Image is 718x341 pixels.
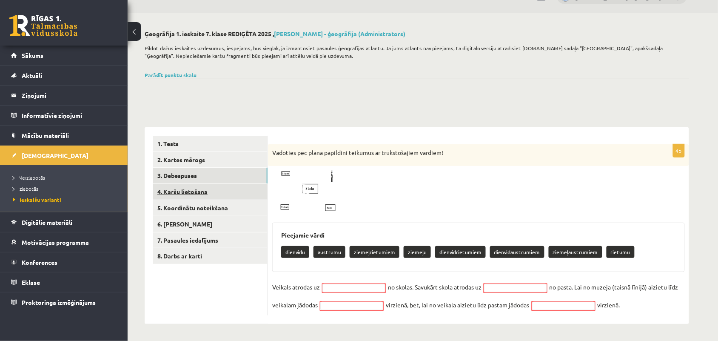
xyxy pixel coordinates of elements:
a: 2. Kartes mērogs [153,152,268,168]
a: Parādīt punktu skalu [145,72,197,78]
span: Mācību materiāli [22,132,69,139]
p: 4p [673,144,685,158]
span: [DEMOGRAPHIC_DATA] [22,152,88,159]
span: Ieskaišu varianti [13,196,61,203]
a: Motivācijas programma [11,232,117,252]
span: Eklase [22,278,40,286]
a: 7. Pasaules iedalījums [153,232,268,248]
a: Ziņojumi [11,86,117,105]
span: Izlabotās [13,185,38,192]
a: Izlabotās [13,185,119,192]
a: Proktoringa izmēģinājums [11,292,117,312]
a: Mācību materiāli [11,126,117,145]
a: Neizlabotās [13,174,119,181]
span: Aktuāli [22,72,42,79]
span: Digitālie materiāli [22,218,72,226]
h3: Pieejamie vārdi [281,232,676,239]
a: Sākums [11,46,117,65]
p: dienvidaustrumiem [490,246,544,258]
a: 6. [PERSON_NAME] [153,216,268,232]
p: ziemeļaustrumiem [549,246,602,258]
a: Aktuāli [11,66,117,85]
a: Konferences [11,252,117,272]
p: Pildot dažus ieskaites uzdevumus, iespējams, būs vieglāk, ja izmantosiet pasaules ģeogrāfijas atl... [145,44,685,60]
a: 5. Koordinātu noteikšana [153,200,268,216]
p: rietumu [607,246,635,258]
p: dienvidrietumiem [435,246,486,258]
p: ziemeļu [404,246,431,258]
span: Sākums [22,52,43,59]
p: Vadoties pēc plāna papildini teikumus ar trūkstošajiem vārdiem! [272,149,642,157]
a: 1. Tests [153,136,268,152]
a: 3. Debespuses [153,168,268,183]
a: Ieskaišu varianti [13,196,119,203]
h2: Ģeogrāfija 1. ieskaite 7. klase REDIĢĒTA 2025 , [145,30,689,37]
p: austrumu [313,246,345,258]
a: [DEMOGRAPHIC_DATA] [11,146,117,165]
a: 8. Darbs ar karti [153,248,268,264]
span: Neizlabotās [13,174,45,181]
a: Digitālie materiāli [11,212,117,232]
a: Eklase [11,272,117,292]
fieldset: no skolas. Savukārt skola atrodas uz no pasta. Lai no muzeja (taisnā līnijā) aizietu līdz veikala... [272,281,685,311]
span: Proktoringa izmēģinājums [22,298,96,306]
span: Konferences [22,258,57,266]
a: Informatīvie ziņojumi [11,106,117,125]
span: Motivācijas programma [22,238,89,246]
legend: Informatīvie ziņojumi [22,106,117,125]
a: [PERSON_NAME] - ģeogrāfija (Administrators) [274,30,405,37]
p: Veikals atrodas uz [272,281,320,293]
a: Rīgas 1. Tālmācības vidusskola [9,15,77,36]
legend: Ziņojumi [22,86,117,105]
a: 4. Karšu lietošana [153,184,268,200]
p: dienvidu [281,246,309,258]
p: ziemeļrietumiem [350,246,399,258]
img: plans.png [272,170,336,217]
